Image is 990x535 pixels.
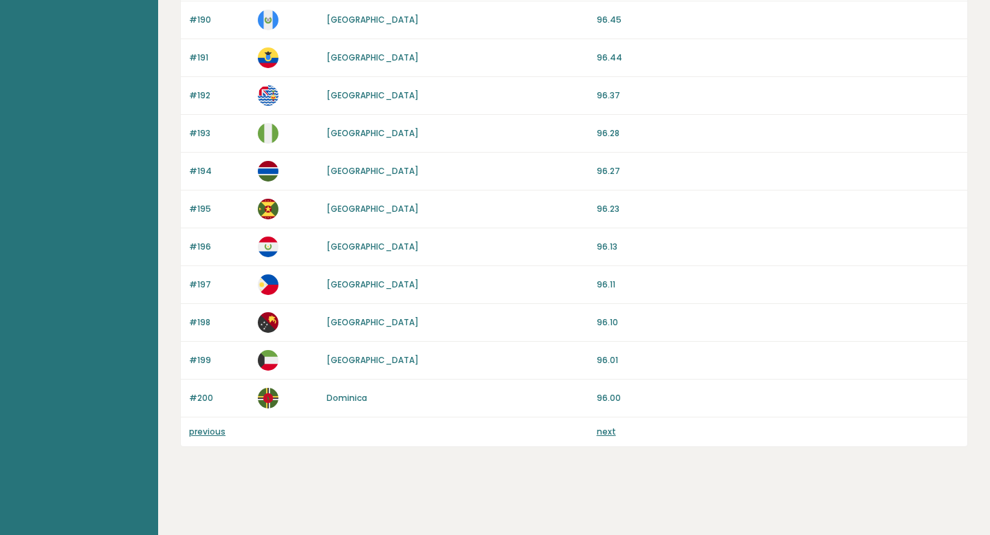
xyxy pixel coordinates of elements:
p: #192 [189,89,250,102]
a: [GEOGRAPHIC_DATA] [327,127,419,139]
a: [GEOGRAPHIC_DATA] [327,354,419,366]
p: 96.23 [597,203,959,215]
img: gm.svg [258,161,278,182]
a: [GEOGRAPHIC_DATA] [327,203,419,215]
a: [GEOGRAPHIC_DATA] [327,241,419,252]
a: [GEOGRAPHIC_DATA] [327,89,419,101]
img: dm.svg [258,388,278,408]
img: gd.svg [258,199,278,219]
img: py.svg [258,237,278,257]
a: Dominica [327,392,367,404]
p: 96.28 [597,127,959,140]
a: [GEOGRAPHIC_DATA] [327,279,419,290]
p: 96.44 [597,52,959,64]
p: 96.00 [597,392,959,404]
img: kw.svg [258,350,278,371]
p: 96.27 [597,165,959,177]
a: [GEOGRAPHIC_DATA] [327,165,419,177]
p: #197 [189,279,250,291]
p: 96.13 [597,241,959,253]
p: 96.01 [597,354,959,367]
p: #198 [189,316,250,329]
p: #191 [189,52,250,64]
img: ec.svg [258,47,278,68]
a: next [597,426,616,437]
p: 96.10 [597,316,959,329]
p: #199 [189,354,250,367]
img: ng.svg [258,123,278,144]
p: 96.45 [597,14,959,26]
img: pg.svg [258,312,278,333]
a: [GEOGRAPHIC_DATA] [327,316,419,328]
img: ph.svg [258,274,278,295]
p: #195 [189,203,250,215]
p: #200 [189,392,250,404]
p: #190 [189,14,250,26]
p: #194 [189,165,250,177]
p: 96.37 [597,89,959,102]
a: [GEOGRAPHIC_DATA] [327,14,419,25]
img: io.svg [258,85,278,106]
p: 96.11 [597,279,959,291]
img: gt.svg [258,10,278,30]
a: [GEOGRAPHIC_DATA] [327,52,419,63]
p: #196 [189,241,250,253]
a: previous [189,426,225,437]
p: #193 [189,127,250,140]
